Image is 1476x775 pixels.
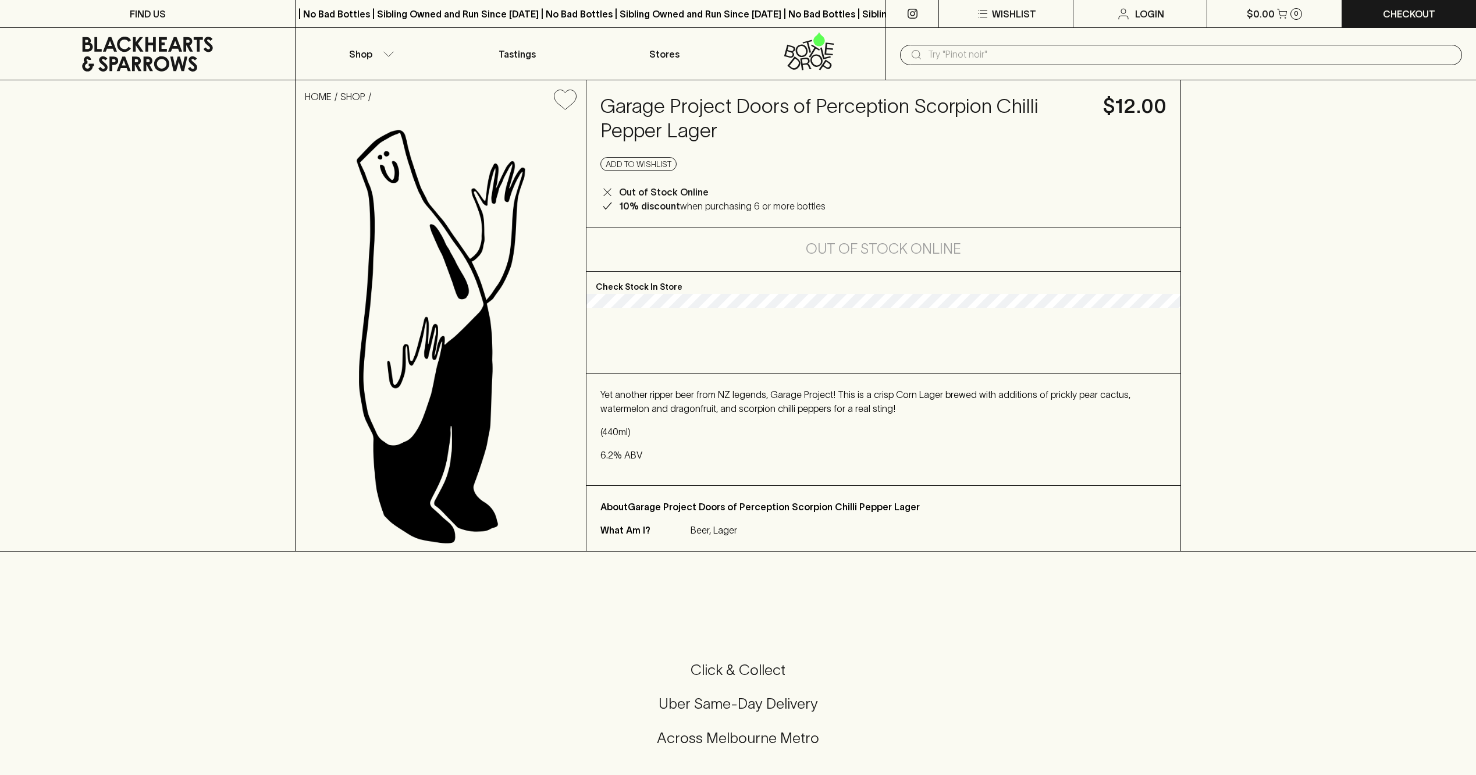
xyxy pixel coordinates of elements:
p: Shop [349,47,372,61]
a: Tastings [443,28,591,80]
p: $0.00 [1247,7,1275,21]
p: Login [1135,7,1164,21]
p: What Am I? [600,523,688,537]
h4: Garage Project Doors of Perception Scorpion Chilli Pepper Lager [600,94,1089,143]
h4: $12.00 [1103,94,1166,119]
p: Yet another ripper beer from NZ legends, Garage Project! This is a crisp Corn Lager brewed with a... [600,387,1166,415]
h5: Out of Stock Online [806,240,961,258]
p: Tastings [499,47,536,61]
p: About Garage Project Doors of Perception Scorpion Chilli Pepper Lager [600,500,1166,514]
a: SHOP [340,91,365,102]
p: Check Stock In Store [586,272,1180,294]
p: 0 [1294,10,1299,17]
p: FIND US [130,7,166,21]
a: Stores [591,28,738,80]
img: Garage Project Doors of Perception Scorpion Chilli Pepper Lager [296,119,586,551]
p: when purchasing 6 or more bottles [619,199,826,213]
b: 10% discount [619,201,680,211]
p: 6.2% ABV [600,448,1166,462]
input: Try "Pinot noir" [928,45,1453,64]
button: Add to wishlist [600,157,677,171]
a: HOME [305,91,332,102]
p: (440ml) [600,425,1166,439]
button: Shop [296,28,443,80]
p: Out of Stock Online [619,185,709,199]
p: Beer, Lager [691,523,737,537]
p: Checkout [1383,7,1435,21]
button: Add to wishlist [549,85,581,115]
h5: Across Melbourne Metro [14,728,1462,748]
p: Wishlist [992,7,1036,21]
h5: Click & Collect [14,660,1462,680]
h5: Uber Same-Day Delivery [14,694,1462,713]
p: Stores [649,47,680,61]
